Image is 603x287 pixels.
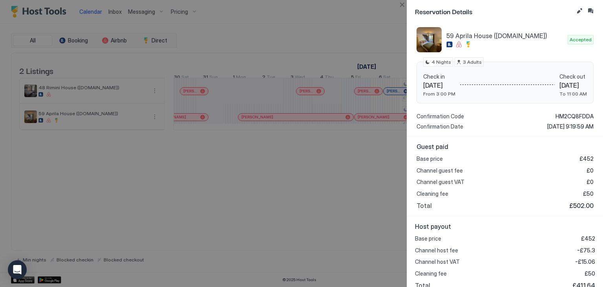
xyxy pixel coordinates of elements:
[581,235,595,242] span: £452
[417,202,432,210] span: Total
[417,27,442,52] div: listing image
[583,190,594,197] span: £50
[417,178,464,186] span: Channel guest VAT
[446,32,565,40] span: 59 Aprila House ([DOMAIN_NAME])
[547,123,594,130] span: [DATE] 9:19:59 AM
[579,155,594,162] span: £452
[559,73,587,80] span: Check out
[585,270,595,277] span: £50
[587,167,594,174] span: £0
[415,6,573,16] span: Reservation Details
[417,190,448,197] span: Cleaning fee
[559,81,587,89] span: [DATE]
[431,59,451,66] span: 4 Nights
[569,202,594,210] span: £502.00
[415,223,595,230] span: Host payout
[586,6,595,16] button: Inbox
[423,73,455,80] span: Check in
[423,91,455,97] span: From 3:00 PM
[417,143,594,151] span: Guest paid
[417,167,463,174] span: Channel guest fee
[417,113,464,120] span: Confirmation Code
[575,6,584,16] button: Edit reservation
[8,260,27,279] div: Open Intercom Messenger
[570,36,592,43] span: Accepted
[555,113,594,120] span: HM2CQ8FDDA
[415,270,447,277] span: Cleaning fee
[577,247,595,254] span: -£75.3
[575,258,595,265] span: -£15.06
[415,258,460,265] span: Channel host VAT
[423,81,455,89] span: [DATE]
[415,235,441,242] span: Base price
[559,91,587,97] span: To 11:00 AM
[417,123,463,130] span: Confirmation Date
[463,59,482,66] span: 3 Adults
[417,155,443,162] span: Base price
[415,247,458,254] span: Channel host fee
[587,178,594,186] span: £0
